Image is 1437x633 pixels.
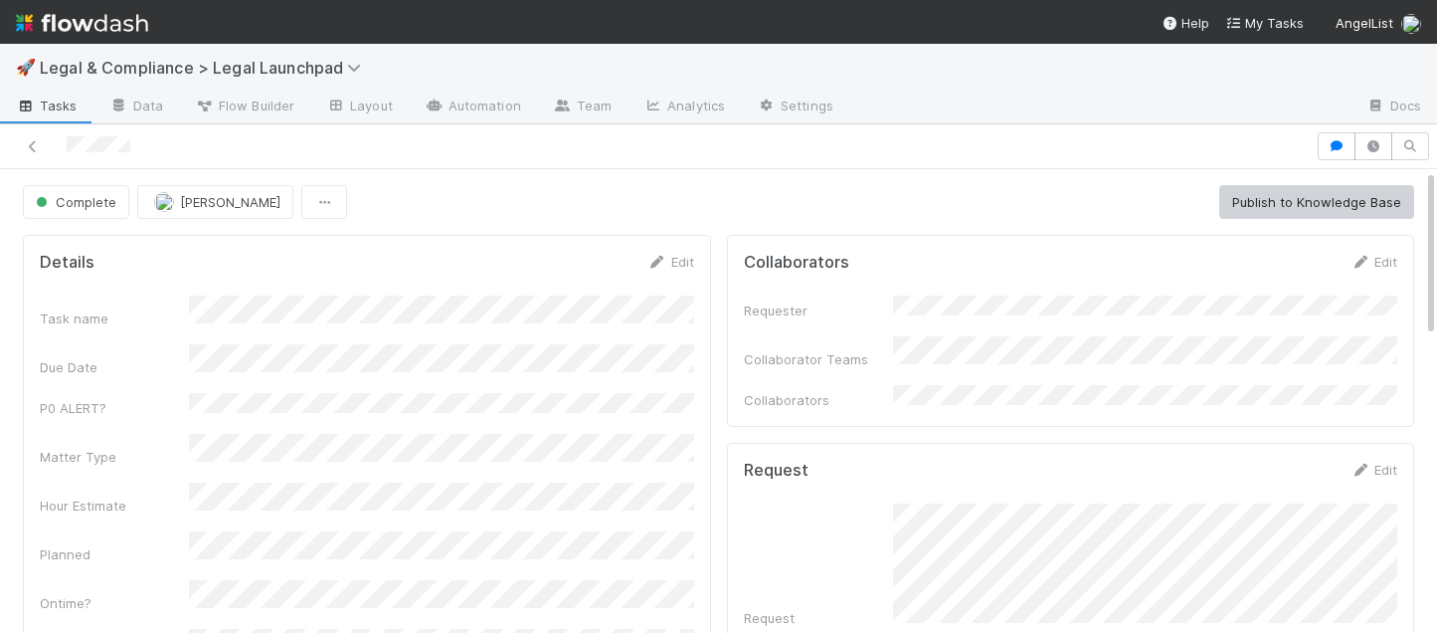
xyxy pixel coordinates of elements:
a: Team [537,92,628,123]
img: avatar_cd087ddc-540b-4a45-9726-71183506ed6a.png [1401,14,1421,34]
a: Edit [1350,254,1397,270]
div: Help [1162,13,1209,33]
a: Flow Builder [179,92,310,123]
h5: Collaborators [744,253,849,273]
span: My Tasks [1225,15,1304,31]
span: Flow Builder [195,96,294,115]
div: Planned [40,544,189,564]
button: Publish to Knowledge Base [1219,185,1414,219]
a: Edit [1350,462,1397,478]
div: Requester [744,301,893,320]
a: Analytics [628,92,741,123]
h5: Request [744,461,808,481]
a: Docs [1350,92,1437,123]
div: Ontime? [40,593,189,613]
div: P0 ALERT? [40,398,189,418]
span: Legal & Compliance > Legal Launchpad [40,58,371,78]
div: Task name [40,309,189,328]
span: [PERSON_NAME] [180,194,280,210]
span: Complete [32,194,116,210]
div: Collaborators [744,390,893,410]
div: Request [744,608,893,628]
a: My Tasks [1225,13,1304,33]
img: logo-inverted-e16ddd16eac7371096b0.svg [16,6,148,40]
span: Tasks [16,96,78,115]
img: avatar_cd087ddc-540b-4a45-9726-71183506ed6a.png [154,192,174,212]
h5: Details [40,253,94,273]
button: Complete [23,185,129,219]
span: 🚀 [16,59,36,76]
div: Matter Type [40,447,189,467]
div: Collaborator Teams [744,349,893,369]
a: Automation [409,92,537,123]
button: [PERSON_NAME] [137,185,293,219]
div: Due Date [40,357,189,377]
a: Settings [741,92,849,123]
span: AngelList [1336,15,1393,31]
a: Edit [647,254,694,270]
div: Hour Estimate [40,496,189,516]
a: Data [93,92,179,123]
a: Layout [310,92,409,123]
